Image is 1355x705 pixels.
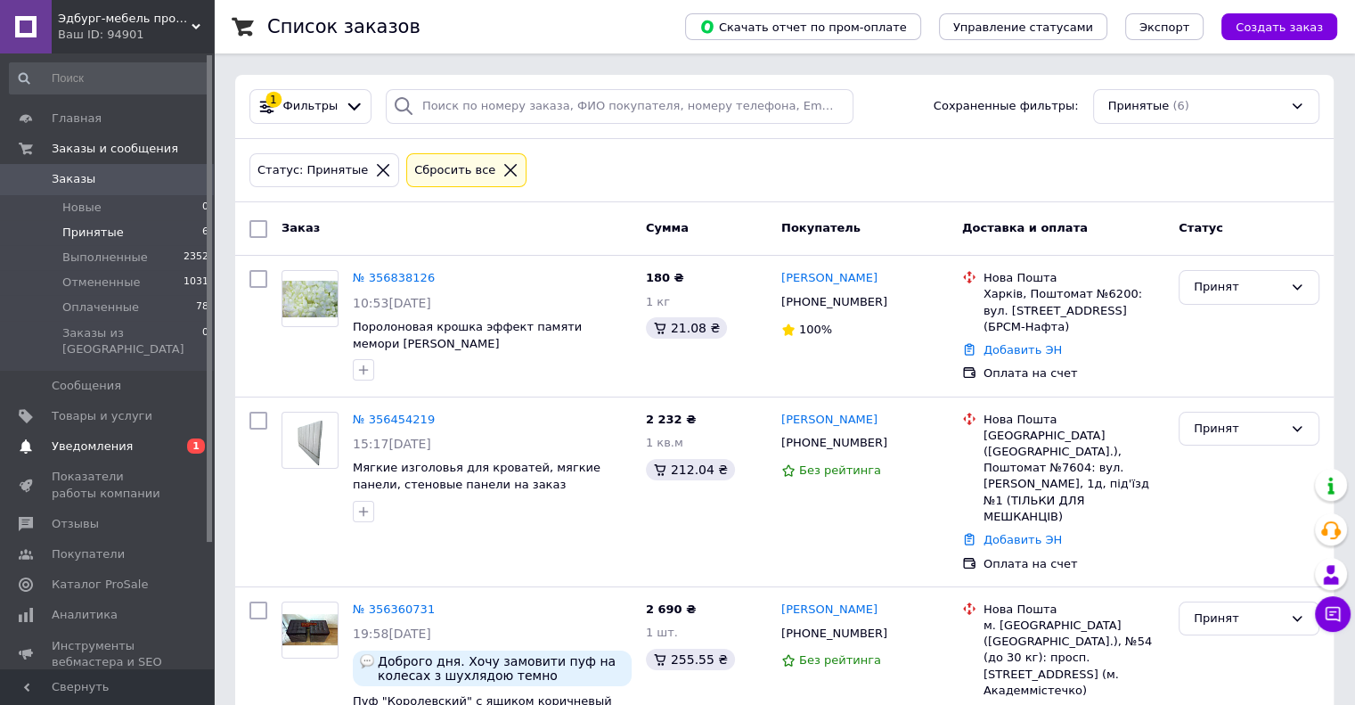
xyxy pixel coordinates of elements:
[202,325,208,357] span: 0
[1194,420,1283,439] div: Принят
[984,270,1164,286] div: Нова Пошта
[282,602,339,659] a: Фото товару
[58,27,214,43] div: Ваш ID: 94901
[52,546,125,562] span: Покупатели
[52,378,121,394] span: Сообщения
[353,437,431,451] span: 15:17[DATE]
[62,275,140,291] span: Отмененные
[1236,20,1323,34] span: Создать заказ
[646,459,735,480] div: 212.04 ₴
[646,295,670,308] span: 1 кг
[353,413,435,426] a: № 356454219
[187,439,205,454] span: 1
[353,603,435,616] a: № 356360731
[62,200,102,216] span: Новые
[411,161,499,180] div: Сбросить все
[267,16,420,37] h1: Список заказов
[62,325,202,357] span: Заказы из [GEOGRAPHIC_DATA]
[781,295,887,308] span: [PHONE_NUMBER]
[1172,99,1188,112] span: (6)
[282,412,339,469] a: Фото товару
[62,250,148,266] span: Выполненные
[202,200,208,216] span: 0
[984,412,1164,428] div: Нова Пошта
[298,413,322,468] img: Фото товару
[1179,221,1223,234] span: Статус
[781,436,887,449] span: [PHONE_NUMBER]
[184,250,208,266] span: 2352
[353,461,600,491] a: Мягкие изголовья для кроватей, мягкие панели, стеновые панели на заказ
[9,62,210,94] input: Поиск
[353,627,431,641] span: 19:58[DATE]
[984,602,1164,618] div: Нова Пошта
[282,270,339,327] a: Фото товару
[781,602,877,619] a: [PERSON_NAME]
[646,317,727,339] div: 21.08 ₴
[984,428,1164,525] div: [GEOGRAPHIC_DATA] ([GEOGRAPHIC_DATA].), Поштомат №7604: вул. [PERSON_NAME], 1д, під'їзд №1 (ТІЛЬК...
[984,286,1164,335] div: Харків, Поштомат №6200: вул. [STREET_ADDRESS] (БРСМ-Нафта)
[781,627,887,640] span: [PHONE_NUMBER]
[202,225,208,241] span: 6
[646,436,683,449] span: 1 кв.м
[646,221,689,234] span: Сумма
[52,141,178,157] span: Заказы и сообщения
[52,577,148,593] span: Каталог ProSale
[962,221,1088,234] span: Доставка и оплата
[282,614,338,645] img: Фото товару
[353,296,431,310] span: 10:53[DATE]
[1221,13,1337,40] button: Создать заказ
[52,469,165,501] span: Показатели работы компании
[984,556,1164,572] div: Оплата на счет
[699,19,907,35] span: Скачать отчет по пром-оплате
[184,275,208,291] span: 1031
[984,533,1062,546] a: Добавить ЭН
[781,221,861,234] span: Покупатель
[254,161,371,180] div: Статус: Принятые
[934,98,1079,115] span: Сохраненные фильтры:
[283,98,339,115] span: Фильтры
[685,13,921,40] button: Скачать отчет по пром-оплате
[646,603,696,616] span: 2 690 ₴
[984,365,1164,381] div: Оплата на счет
[52,516,99,532] span: Отзывы
[646,271,684,284] span: 180 ₴
[1315,596,1351,632] button: Чат с покупателем
[953,20,1093,34] span: Управление статусами
[52,607,118,623] span: Аналитика
[799,653,881,667] span: Без рейтинга
[1139,20,1189,34] span: Экспорт
[1125,13,1204,40] button: Экспорт
[386,89,853,124] input: Поиск по номеру заказа, ФИО покупателя, номеру телефона, Email, номеру накладной
[52,171,95,187] span: Заказы
[1194,278,1283,297] div: Принят
[52,638,165,670] span: Инструменты вебмастера и SEO
[984,343,1062,357] a: Добавить ЭН
[52,111,102,127] span: Главная
[52,439,133,455] span: Уведомления
[781,412,877,429] a: [PERSON_NAME]
[52,408,152,424] span: Товары и услуги
[353,271,435,284] a: № 356838126
[265,92,282,108] div: 1
[62,299,139,316] span: Оплаченные
[1204,20,1337,33] a: Создать заказ
[378,654,624,683] span: Доброго дня. Хочу замовити пуф на колесах з шухлядою темно коричневого кольору
[1194,610,1283,628] div: Принят
[939,13,1107,40] button: Управление статусами
[984,618,1164,699] div: м. [GEOGRAPHIC_DATA] ([GEOGRAPHIC_DATA].), №54 (до 30 кг): просп. [STREET_ADDRESS] (м. Академміст...
[646,413,696,426] span: 2 232 ₴
[1108,98,1170,115] span: Принятые
[58,11,192,27] span: Эдбург-мебель производcтво мягкой мебели
[196,299,208,316] span: 78
[646,649,735,670] div: 255.55 ₴
[781,270,877,287] a: [PERSON_NAME]
[282,221,320,234] span: Заказ
[282,281,338,317] img: Фото товару
[353,320,582,350] a: Поролоновая крошка эффект памяти мемори [PERSON_NAME]
[360,654,374,668] img: :speech_balloon:
[646,626,678,639] span: 1 шт.
[62,225,124,241] span: Принятые
[799,463,881,477] span: Без рейтинга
